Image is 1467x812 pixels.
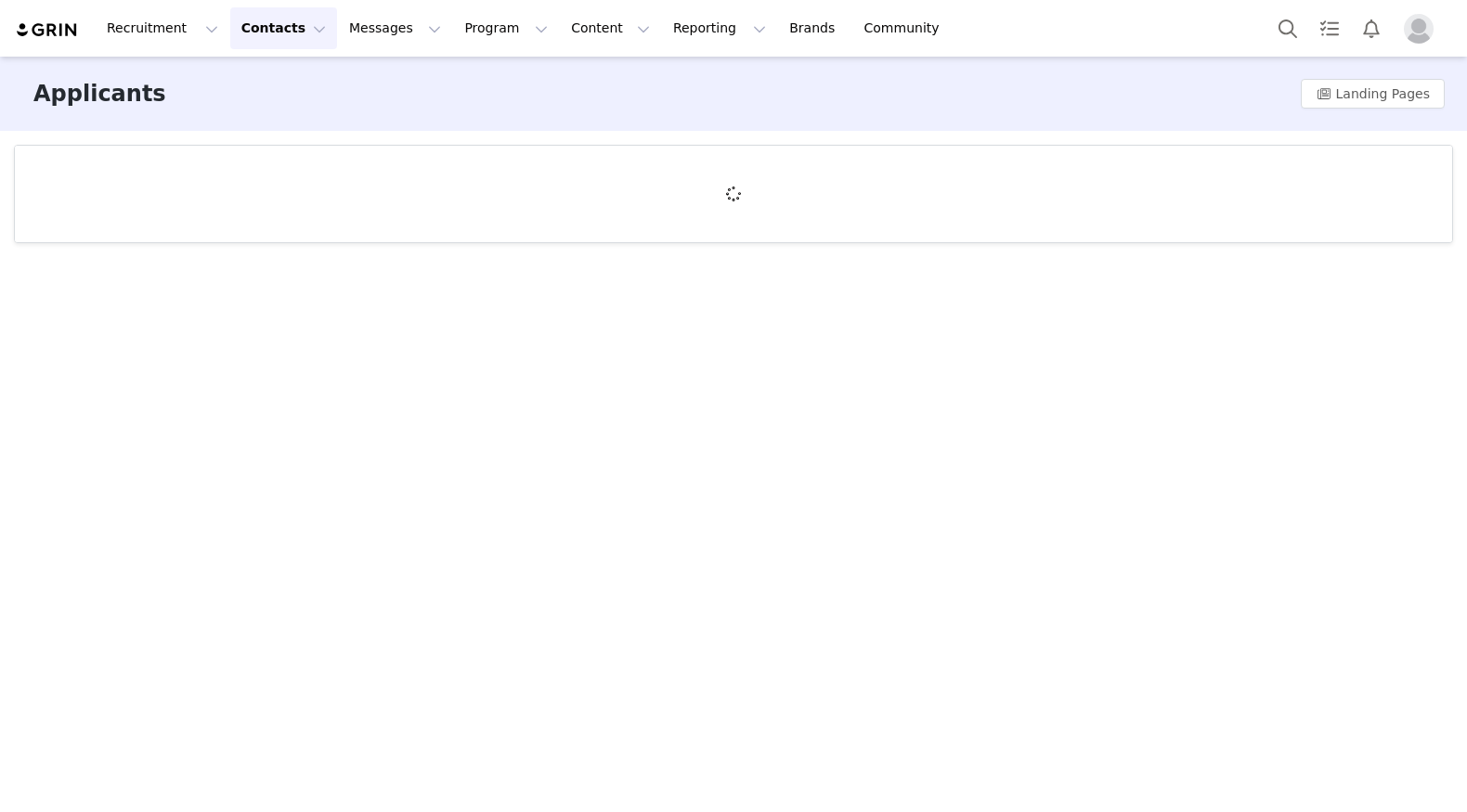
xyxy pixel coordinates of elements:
button: Content [560,7,661,49]
button: Search [1267,7,1308,49]
a: Tasks [1309,7,1350,49]
button: Messages [338,7,452,49]
button: Landing Pages [1301,79,1445,109]
a: Community [853,7,959,49]
button: Profile [1393,14,1452,44]
a: Brands [778,7,851,49]
img: grin logo [15,21,80,39]
button: Recruitment [96,7,229,49]
button: Program [453,7,559,49]
h3: Applicants [33,77,166,110]
button: Notifications [1351,7,1392,49]
button: Contacts [230,7,337,49]
button: Reporting [662,7,777,49]
img: placeholder-profile.jpg [1404,14,1434,44]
